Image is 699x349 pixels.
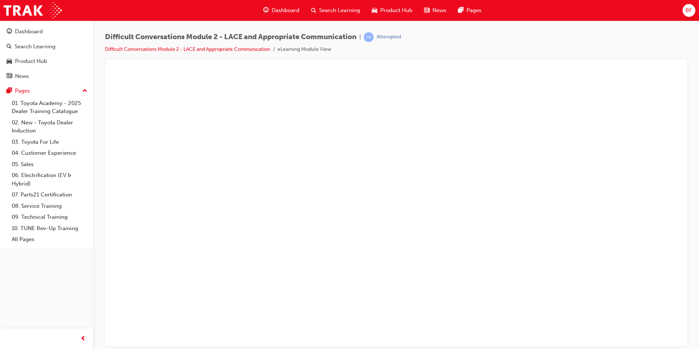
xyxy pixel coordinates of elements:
span: up-icon [82,86,87,96]
a: Product Hub [3,55,90,68]
span: Search Learning [319,6,360,15]
span: pages-icon [7,88,12,94]
button: Pages [3,84,90,98]
span: news-icon [424,6,430,15]
span: search-icon [7,44,12,50]
img: Trak [4,2,62,19]
div: Search Learning [15,42,56,51]
span: guage-icon [7,29,12,35]
span: guage-icon [263,6,269,15]
a: 09. Technical Training [9,211,90,223]
span: search-icon [311,6,316,15]
span: Product Hub [380,6,412,15]
a: 08. Service Training [9,200,90,212]
span: BF [685,6,692,15]
span: pages-icon [458,6,464,15]
a: News [3,70,90,83]
div: Pages [15,87,30,95]
div: Attempted [377,34,401,41]
span: Difficult Conversations Module 2 - LACE and Appropriate Communication [105,33,356,41]
a: 05. Sales [9,159,90,170]
a: 10. TUNE Rev-Up Training [9,223,90,234]
a: Dashboard [3,25,90,38]
a: news-iconNews [418,3,452,18]
span: | [359,33,361,41]
a: Search Learning [3,40,90,53]
span: learningRecordVerb_ATTEMPT-icon [364,32,374,42]
div: Product Hub [15,57,47,65]
span: car-icon [372,6,377,15]
a: 04. Customer Experience [9,147,90,159]
a: 02. New - Toyota Dealer Induction [9,117,90,136]
a: 01. Toyota Academy - 2025 Dealer Training Catalogue [9,98,90,117]
a: pages-iconPages [452,3,487,18]
a: 03. Toyota For Life [9,136,90,148]
a: car-iconProduct Hub [366,3,418,18]
button: BF [683,4,695,17]
span: News [432,6,446,15]
span: prev-icon [80,334,86,344]
span: Pages [466,6,481,15]
div: News [15,72,29,80]
a: 06. Electrification (EV & Hybrid) [9,170,90,189]
a: search-iconSearch Learning [305,3,366,18]
li: eLearning Module View [277,45,331,54]
span: car-icon [7,58,12,65]
div: Dashboard [15,27,43,36]
span: news-icon [7,73,12,80]
a: All Pages [9,234,90,245]
button: DashboardSearch LearningProduct HubNews [3,23,90,84]
a: 07. Parts21 Certification [9,189,90,200]
a: guage-iconDashboard [257,3,305,18]
a: Difficult Conversations Module 2 - LACE and Appropriate Communication [105,46,270,52]
span: Dashboard [272,6,299,15]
